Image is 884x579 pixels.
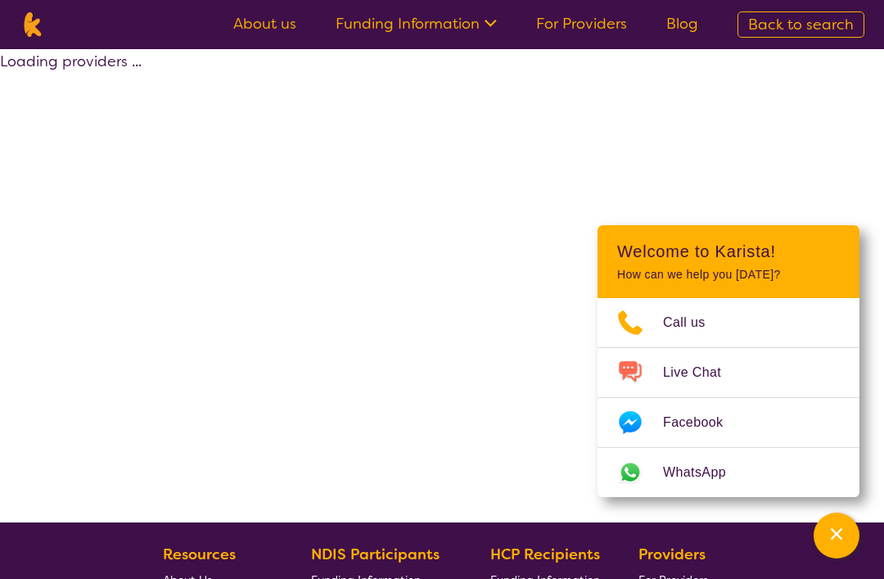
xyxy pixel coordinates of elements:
a: Blog [666,14,698,34]
span: Back to search [748,15,854,34]
span: Facebook [663,410,742,435]
b: Providers [638,545,706,564]
b: Resources [163,545,236,564]
span: WhatsApp [663,460,746,485]
a: For Providers [536,14,627,34]
img: Karista logo [20,12,45,37]
b: NDIS Participants [311,545,440,564]
a: About us [233,14,296,34]
a: Funding Information [336,14,497,34]
a: Back to search [737,11,864,38]
span: Call us [663,310,725,335]
p: How can we help you [DATE]? [617,268,840,282]
button: Channel Menu [814,513,859,559]
a: Web link opens in a new tab. [598,448,859,497]
span: Live Chat [663,360,741,385]
div: Channel Menu [598,225,859,497]
ul: Choose channel [598,298,859,497]
b: HCP Recipients [490,545,600,564]
h2: Welcome to Karista! [617,242,840,261]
